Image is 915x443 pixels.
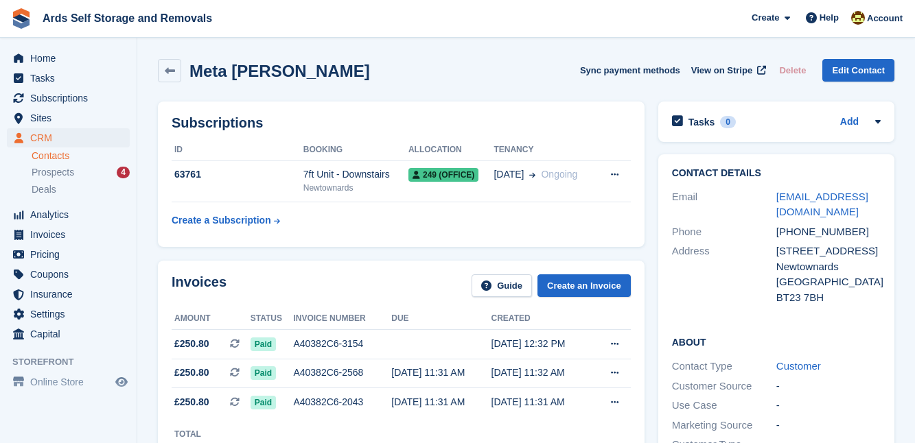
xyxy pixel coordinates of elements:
div: 63761 [172,167,303,182]
span: Ongoing [541,169,577,180]
div: A40382C6-2043 [293,395,391,409]
th: Amount [172,308,251,330]
span: Pricing [30,245,113,264]
a: Deals [32,182,130,197]
span: Insurance [30,285,113,304]
th: Tenancy [494,139,595,161]
button: Delete [774,59,811,82]
span: Settings [30,304,113,324]
a: menu [7,49,130,68]
span: Paid [251,337,276,351]
h2: About [672,335,881,348]
div: [PHONE_NUMBER] [776,224,881,240]
a: View on Stripe [686,59,769,82]
a: Contacts [32,149,130,163]
button: Sync payment methods [580,59,680,82]
a: menu [7,324,130,344]
a: Create a Subscription [172,208,280,233]
span: Invoices [30,225,113,244]
div: [DATE] 11:32 AM [491,366,592,380]
th: Status [251,308,294,330]
h2: Contact Details [672,168,881,179]
span: Paid [251,366,276,380]
span: Coupons [30,265,113,284]
div: Phone [672,224,776,240]
div: BT23 7BH [776,290,881,306]
div: A40382C6-3154 [293,337,391,351]
th: Due [391,308,491,330]
div: - [776,418,881,433]
div: Customer Source [672,379,776,394]
a: menu [7,265,130,284]
th: Invoice number [293,308,391,330]
div: [STREET_ADDRESS] [776,243,881,259]
span: Paid [251,396,276,409]
a: Add [840,115,859,130]
span: CRM [30,128,113,147]
span: Create [752,11,779,25]
span: £250.80 [174,366,209,380]
a: Create an Invoice [537,274,631,297]
a: menu [7,372,130,392]
span: Storefront [12,355,137,369]
div: Newtownards [776,259,881,275]
th: Created [491,308,592,330]
span: Deals [32,183,56,196]
span: Account [867,12,903,25]
th: ID [172,139,303,161]
span: Capital [30,324,113,344]
h2: Subscriptions [172,115,631,131]
span: Help [820,11,839,25]
h2: Meta [PERSON_NAME] [189,62,370,80]
div: Marketing Source [672,418,776,433]
a: [EMAIL_ADDRESS][DOMAIN_NAME] [776,191,868,218]
span: Online Store [30,372,113,392]
div: Use Case [672,398,776,414]
img: stora-icon-8386f47178a22dfd0bd8f6a31ec36ba5ce8667c1dd55bd0f319d3a0aa187defe.svg [11,8,32,29]
span: £250.80 [174,395,209,409]
a: Edit Contact [822,59,894,82]
div: Total [174,428,209,440]
span: View on Stripe [691,64,752,77]
span: [DATE] [494,167,524,182]
th: Booking [303,139,408,161]
div: - [776,398,881,414]
div: Create a Subscription [172,213,271,228]
span: Subscriptions [30,88,113,108]
span: Tasks [30,69,113,88]
h2: Invoices [172,274,227,297]
a: Guide [472,274,532,297]
div: Email [672,189,776,220]
a: Preview store [113,374,130,390]
div: [DATE] 12:32 PM [491,337,592,351]
div: [GEOGRAPHIC_DATA] [776,274,881,290]
a: Customer [776,360,821,372]
div: [DATE] 11:31 AM [391,395,491,409]
a: menu [7,108,130,128]
span: Analytics [30,205,113,224]
a: Prospects 4 [32,165,130,180]
a: menu [7,205,130,224]
div: 0 [720,116,736,128]
span: Sites [30,108,113,128]
a: menu [7,285,130,304]
div: [DATE] 11:31 AM [391,366,491,380]
span: £250.80 [174,337,209,351]
div: Address [672,243,776,305]
div: [DATE] 11:31 AM [491,395,592,409]
span: Home [30,49,113,68]
a: menu [7,225,130,244]
a: menu [7,88,130,108]
div: 4 [117,167,130,178]
div: - [776,379,881,394]
a: menu [7,69,130,88]
div: A40382C6-2568 [293,366,391,380]
a: Ards Self Storage and Removals [37,7,218,29]
h2: Tasks [688,116,715,128]
div: 7ft Unit - Downstairs [303,167,408,182]
div: Newtownards [303,182,408,194]
span: Prospects [32,166,74,179]
a: menu [7,304,130,324]
div: Contact Type [672,359,776,374]
img: Mark McFerran [851,11,865,25]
